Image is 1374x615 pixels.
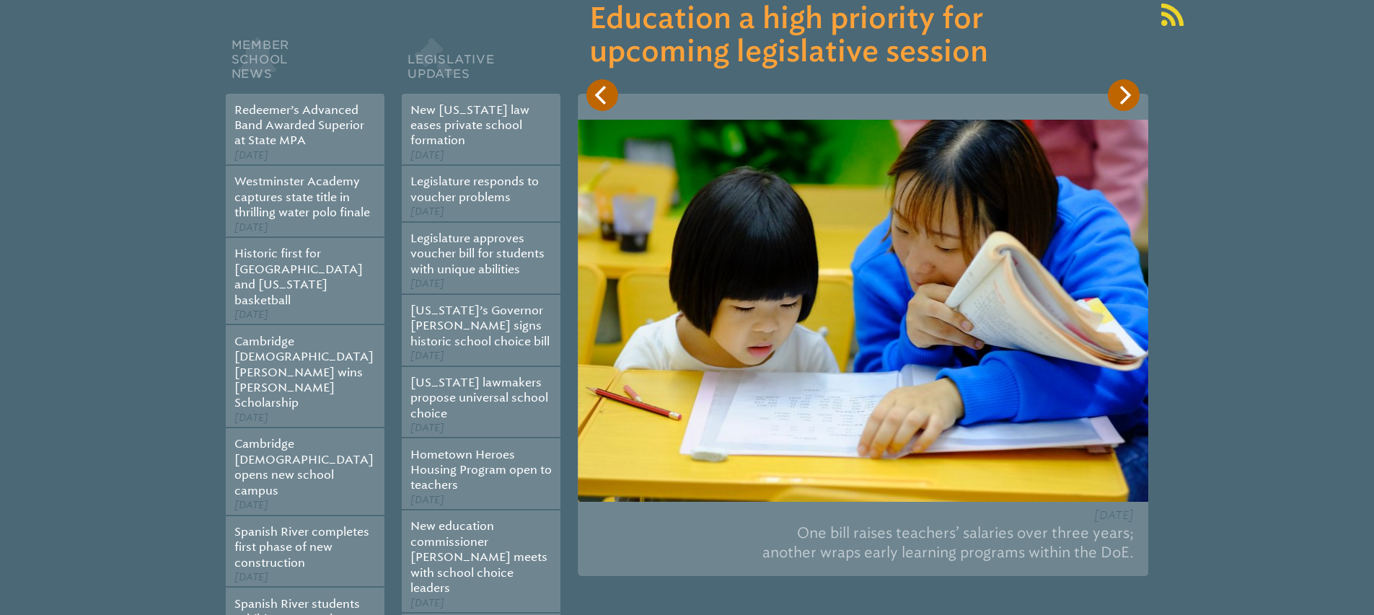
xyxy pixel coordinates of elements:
span: [DATE] [234,571,268,583]
span: [DATE] [410,597,444,609]
span: [DATE] [410,149,444,162]
span: [DATE] [410,422,444,434]
span: [DATE] [410,494,444,506]
p: One bill raises teachers’ salaries over three years; another wraps early learning programs within... [592,518,1134,568]
a: Legislature responds to voucher problems [410,174,539,203]
img: jerry-wang-KV9F7Ypl2N0-unsplash_2_791_530_85_s_c1.jpg [578,120,1148,502]
h3: Education a high priority for upcoming legislative session [589,3,1137,69]
span: [DATE] [234,499,268,511]
span: [DATE] [234,221,268,234]
a: Historic first for [GEOGRAPHIC_DATA] and [US_STATE] basketball [234,247,363,306]
a: Cambridge [DEMOGRAPHIC_DATA] opens new school campus [234,437,374,497]
button: Previous [586,79,618,111]
span: [DATE] [410,205,444,218]
span: [DATE] [410,278,444,290]
span: [DATE] [234,309,268,321]
a: [US_STATE] lawmakers propose universal school choice [410,376,548,420]
h2: Member School News [226,35,384,94]
a: Cambridge [DEMOGRAPHIC_DATA][PERSON_NAME] wins [PERSON_NAME] Scholarship [234,335,374,410]
a: Redeemer’s Advanced Band Awarded Superior at State MPA [234,103,364,148]
a: Westminster Academy captures state title in thrilling water polo finale [234,174,370,219]
span: [DATE] [410,350,444,362]
span: [DATE] [1094,508,1134,522]
a: Hometown Heroes Housing Program open to teachers [410,448,552,492]
button: Next [1108,79,1140,111]
a: Legislature approves voucher bill for students with unique abilities [410,231,545,276]
a: New [US_STATE] law eases private school formation [410,103,529,148]
a: New education commissioner [PERSON_NAME] meets with school choice leaders [410,519,547,595]
h2: Legislative Updates [402,35,560,94]
a: Spanish River completes first phase of new construction [234,525,369,570]
span: [DATE] [234,412,268,424]
span: [DATE] [234,149,268,162]
a: [US_STATE]’s Governor [PERSON_NAME] signs historic school choice bill [410,304,550,348]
